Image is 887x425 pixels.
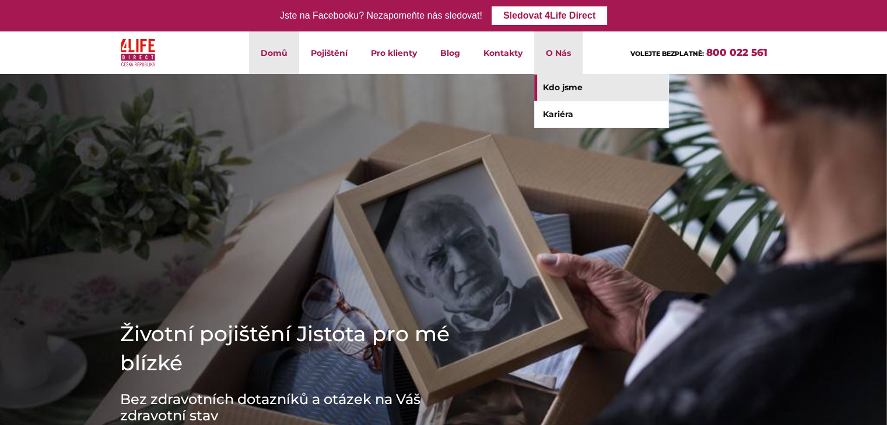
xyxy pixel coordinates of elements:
div: Jste na Facebooku? Nezapomeňte nás sledovat! [280,8,482,24]
a: Domů [249,31,299,74]
img: 4Life Direct Česká republika logo [121,36,156,69]
a: Kontakty [472,31,534,74]
a: Kdo jsme [534,75,668,101]
span: VOLEJTE BEZPLATNĚ: [630,49,704,58]
a: Sledovat 4Life Direct [492,6,607,25]
a: 800 022 561 [706,47,767,58]
h3: Bez zdravotních dotazníků a otázek na Váš zdravotní stav [120,391,470,424]
a: Kariéra [534,101,668,127]
h1: Životní pojištění Jistota pro mé blízké [120,319,470,377]
a: Blog [429,31,472,74]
